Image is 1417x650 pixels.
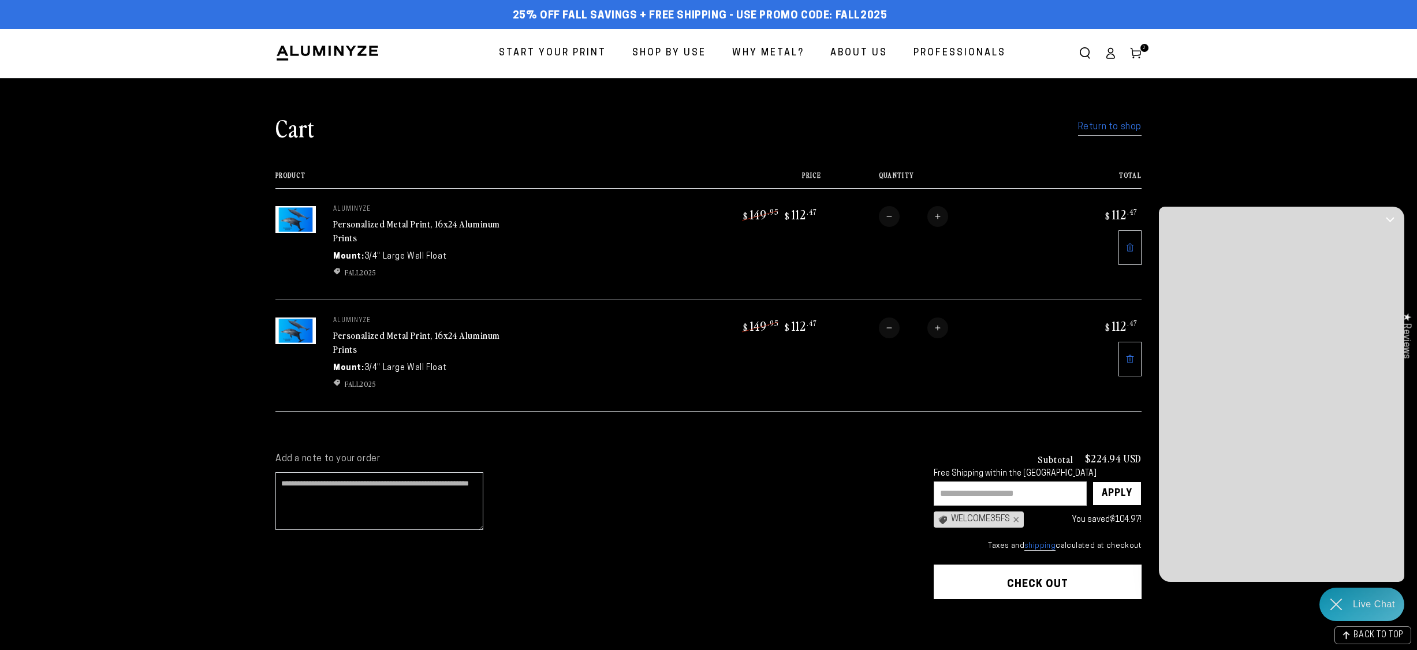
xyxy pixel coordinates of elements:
[1353,588,1395,621] div: Contact Us Directly
[1010,515,1019,524] div: ×
[1159,207,1404,582] iframe: Re:amaze Chat
[732,45,804,62] span: Why Metal?
[333,379,506,389] ul: Discount
[741,206,779,222] bdi: 149
[632,45,706,62] span: Shop By Use
[1395,304,1417,368] div: Click to open Judge.me floating reviews tab
[333,267,506,278] ul: Discount
[934,565,1142,599] button: Check out
[1127,207,1138,216] sup: .47
[905,38,1015,69] a: Professionals
[1319,588,1404,621] div: Chat widget toggle
[275,453,911,465] label: Add a note to your order
[364,251,447,263] dd: 3/4" Large Wall Float
[821,171,1044,188] th: Quantity
[1024,542,1056,551] a: shipping
[1379,207,1401,234] button: Close Shoutbox
[333,251,364,263] dt: Mount:
[830,45,888,62] span: About Us
[1103,206,1138,222] bdi: 112
[364,362,447,374] dd: 3/4" Large Wall Float
[1103,317,1138,334] bdi: 112
[1127,318,1138,328] sup: .47
[1353,632,1404,640] span: BACK TO TOP
[1118,342,1142,376] a: Remove 16"x24" Rectangle White Glossy Aluminyzed Photo
[499,45,606,62] span: Start Your Print
[1102,482,1132,505] div: Apply
[275,206,316,233] img: 16"x24" Rectangle White Glossy Aluminyzed Photo
[900,206,927,227] input: Quantity for Personalized Metal Print, 16x24 Aluminum Prints
[275,44,379,62] img: Aluminyze
[333,362,364,374] dt: Mount:
[333,317,506,324] p: aluminyze
[934,540,1142,552] small: Taxes and calculated at checkout
[1105,322,1110,333] span: $
[333,328,500,356] a: Personalized Metal Print, 16x24 Aluminum Prints
[934,622,1142,647] iframe: PayPal-paypal
[741,317,779,334] bdi: 149
[333,206,506,213] p: aluminyze
[513,10,888,23] span: 25% off FALL Savings + Free Shipping - Use Promo Code: FALL2025
[1085,453,1142,464] p: $224.94 USD
[822,38,896,69] a: About Us
[1118,230,1142,265] a: Remove 16"x24" Rectangle White Glossy Aluminyzed Photo
[1078,119,1142,136] a: Return to shop
[913,45,1006,62] span: Professionals
[651,171,821,188] th: Price
[275,171,651,188] th: Product
[724,38,813,69] a: Why Metal?
[624,38,715,69] a: Shop By Use
[1030,513,1142,527] div: You saved !
[934,469,1142,479] div: Free Shipping within the [GEOGRAPHIC_DATA]
[333,379,506,389] li: FALL2025
[743,322,748,333] span: $
[783,317,817,334] bdi: 112
[1038,454,1073,464] h3: Subtotal
[275,113,315,143] h1: Cart
[785,210,790,222] span: $
[767,318,779,328] sup: .95
[934,511,1024,528] div: WELCOME35FS
[900,317,927,338] input: Quantity for Personalized Metal Print, 16x24 Aluminum Prints
[490,38,615,69] a: Start Your Print
[333,267,506,278] li: FALL2025
[767,207,779,216] sup: .95
[333,217,500,245] a: Personalized Metal Print, 16x24 Aluminum Prints
[1072,40,1098,66] summary: Search our site
[275,317,316,345] img: 16"x24" Rectangle White Glossy Aluminyzed Photo
[807,318,817,328] sup: .47
[785,322,790,333] span: $
[1105,210,1110,222] span: $
[1110,515,1140,524] span: $104.97
[1143,44,1146,52] span: 2
[783,206,817,222] bdi: 112
[807,207,817,216] sup: .47
[1044,171,1142,188] th: Total
[743,210,748,222] span: $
